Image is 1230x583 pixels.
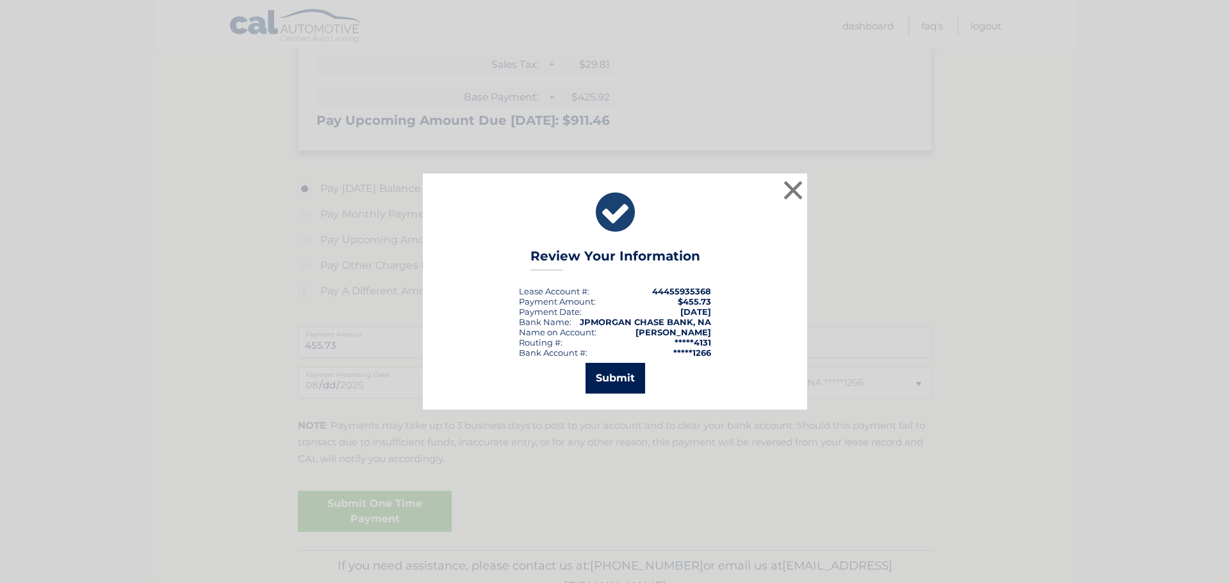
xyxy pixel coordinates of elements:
button: Submit [586,363,645,394]
strong: [PERSON_NAME] [635,327,711,337]
div: Bank Account #: [519,347,587,358]
h3: Review Your Information [530,248,700,271]
div: Payment Amount: [519,296,596,307]
div: Name on Account: [519,327,596,337]
span: $455.73 [678,296,711,307]
div: Lease Account #: [519,286,589,296]
div: : [519,307,582,317]
strong: 44455935368 [652,286,711,296]
span: Payment Date [519,307,580,317]
button: × [780,177,806,203]
div: Routing #: [519,337,562,347]
strong: JPMORGAN CHASE BANK, NA [580,317,711,327]
span: [DATE] [680,307,711,317]
div: Bank Name: [519,317,571,327]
